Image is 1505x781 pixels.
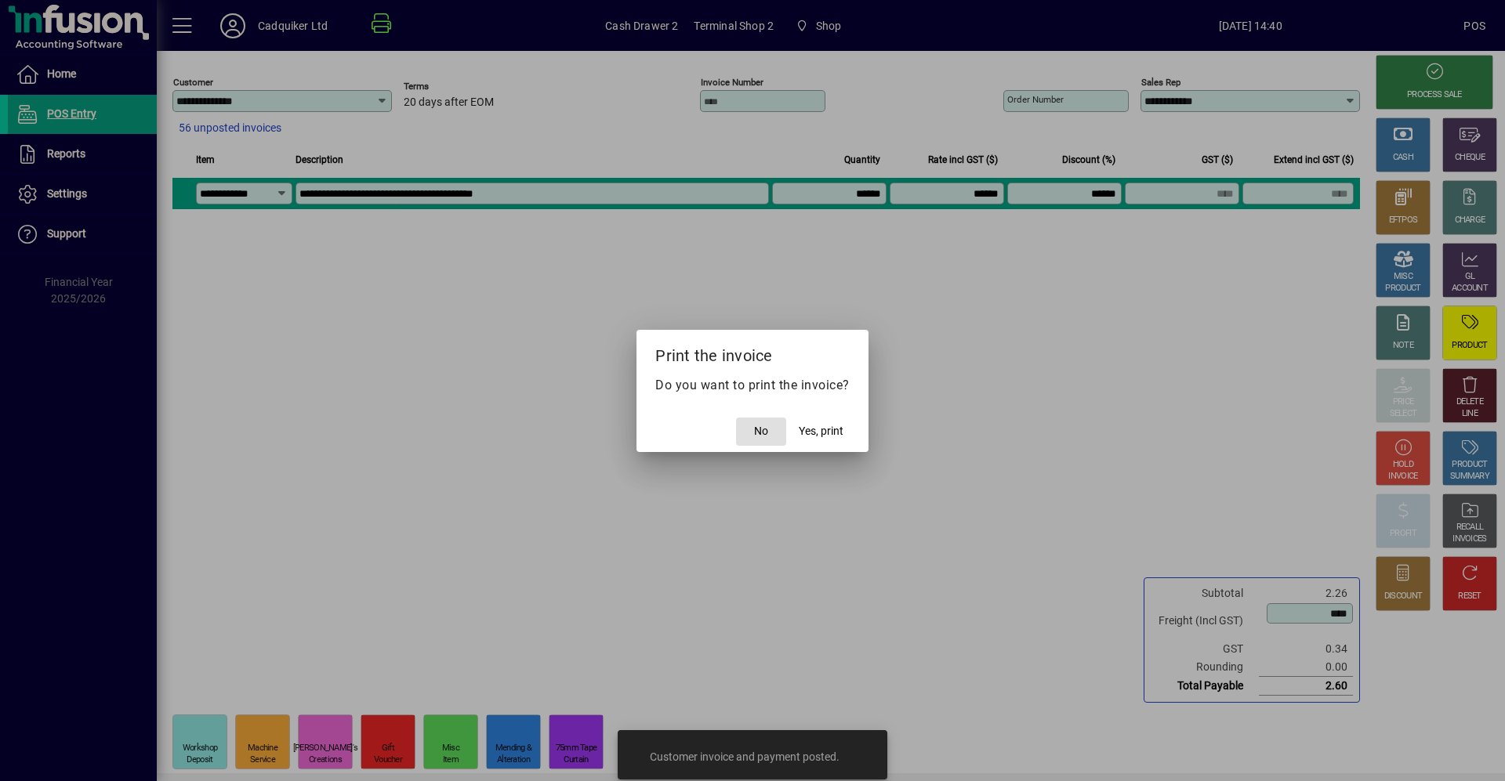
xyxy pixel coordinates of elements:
[792,418,850,446] button: Yes, print
[736,418,786,446] button: No
[799,423,843,439] span: Yes, print
[655,376,850,395] p: Do you want to print the invoice?
[636,330,869,375] h2: Print the invoice
[754,423,768,439] span: No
